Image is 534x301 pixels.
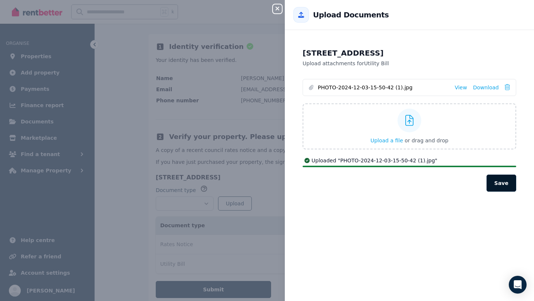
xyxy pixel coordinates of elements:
[370,138,403,143] span: Upload a file
[303,60,516,67] p: Upload attachments for Utility Bill
[455,84,467,91] a: View
[303,157,516,164] div: Uploaded " PHOTO-2024-12-03-15-50-42 (1).jpg "
[313,10,389,20] h2: Upload Documents
[318,84,449,91] span: PHOTO-2024-12-03-15-50-42 (1).jpg
[405,138,448,143] span: or drag and drop
[370,137,448,144] button: Upload a file or drag and drop
[303,48,516,58] h2: [STREET_ADDRESS]
[487,175,516,192] button: Save
[509,276,527,294] div: Open Intercom Messenger
[473,84,499,91] a: Download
